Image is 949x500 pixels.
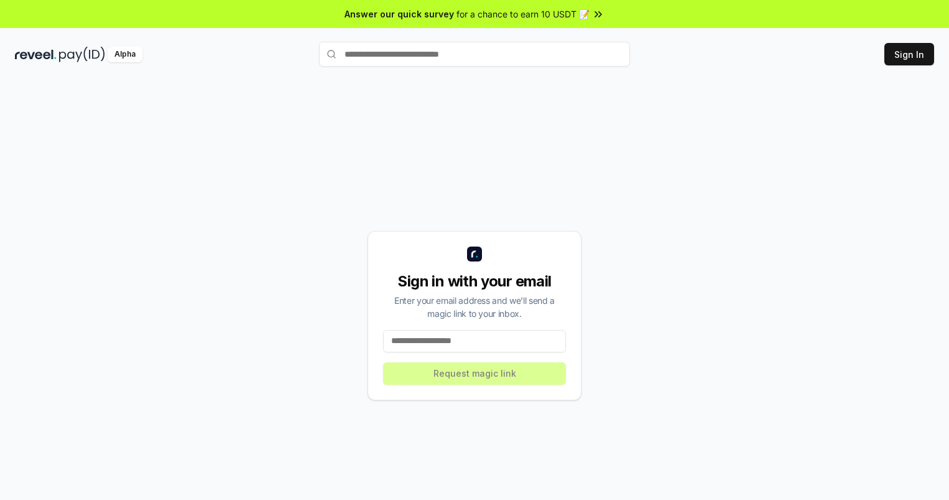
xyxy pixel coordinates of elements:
div: Enter your email address and we’ll send a magic link to your inbox. [383,294,566,320]
img: reveel_dark [15,47,57,62]
img: logo_small [467,247,482,262]
div: Sign in with your email [383,271,566,291]
img: pay_id [59,47,105,62]
div: Alpha [108,47,142,62]
button: Sign In [884,43,934,65]
span: for a chance to earn 10 USDT 📝 [456,7,590,21]
span: Answer our quick survey [345,7,454,21]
